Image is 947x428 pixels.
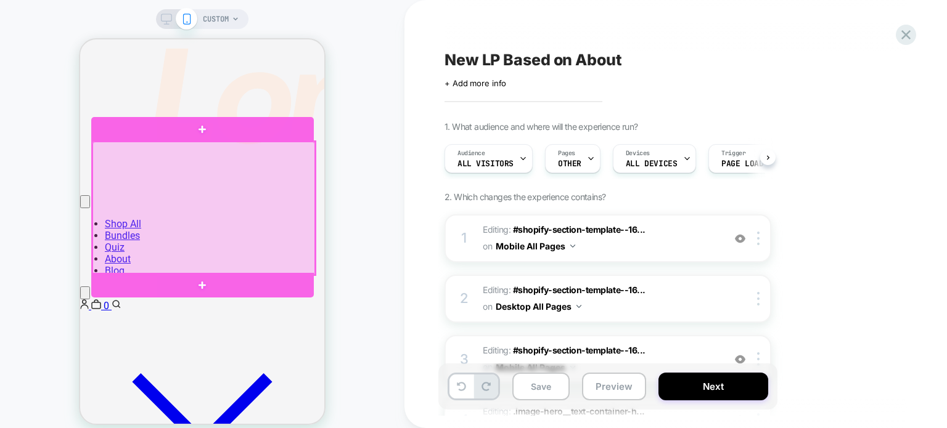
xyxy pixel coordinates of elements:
button: Mobile All Pages [496,358,575,376]
span: All Visitors [457,159,514,168]
img: crossed eye [735,354,745,365]
span: New LP Based on About [445,50,622,69]
span: 2. Which changes the experience contains? [445,192,605,202]
span: Editing : [483,282,718,315]
span: Editing : [483,222,718,255]
img: crossed eye [735,233,745,244]
span: Trigger [721,149,745,158]
span: Editing : [483,342,718,376]
span: on [483,238,492,254]
span: on [483,299,492,314]
div: 2 [458,286,470,311]
img: Frame_1633.svg [11,260,21,270]
img: close [757,232,760,245]
img: down arrow [570,244,575,248]
button: Mobile All Pages [496,237,575,255]
div: 1 [458,226,470,251]
span: Pages [558,149,575,158]
span: Devices [626,149,650,158]
img: close [757,352,760,366]
span: Page Load [721,159,763,168]
span: Audience [457,149,485,158]
span: CUSTOM [203,9,229,29]
button: Save [512,373,570,400]
span: 0 [23,260,29,272]
img: close [757,292,760,305]
span: + Add more info [445,78,506,88]
span: 1. What audience and where will the experience run? [445,121,637,132]
span: #shopify-section-template--16... [513,345,646,355]
span: #shopify-section-template--16... [513,285,646,295]
span: OTHER [558,159,581,168]
span: ALL DEVICES [626,159,677,168]
a: Open cart modal [11,260,31,272]
div: 3 [458,347,470,372]
button: Preview [582,373,646,400]
img: search-icon.svg [31,260,41,270]
button: Desktop All Pages [496,297,581,315]
img: down arrow [576,305,581,308]
span: on [483,359,492,374]
span: #shopify-section-template--16... [513,224,646,235]
button: Next [658,373,768,400]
